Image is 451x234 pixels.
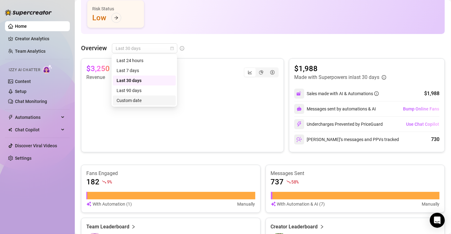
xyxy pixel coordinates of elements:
[86,223,129,231] article: Team Leaderboard
[277,201,325,207] article: With Automation & AI (7)
[113,66,176,76] div: Last 7 days
[15,79,31,84] a: Content
[15,34,65,44] a: Creator Analytics
[286,180,291,184] span: fall
[248,70,252,75] span: line-chart
[294,104,376,114] div: Messages sent by automations & AI
[259,70,263,75] span: pie-chart
[15,143,57,148] a: Discover Viral Videos
[43,65,52,74] img: AI Chatter
[113,95,176,105] div: Custom date
[117,57,172,64] div: Last 24 hours
[9,67,40,73] span: Izzy AI Chatter
[5,9,52,16] img: logo-BBDzfeDw.svg
[102,180,106,184] span: fall
[406,119,439,129] button: Use Chat Copilot
[294,74,379,81] article: Made with Superpowers in last 30 days
[86,170,255,177] article: Fans Engaged
[374,91,379,96] span: info-circle
[86,201,91,207] img: svg%3e
[92,5,139,12] div: Risk Status
[296,91,302,96] img: svg%3e
[15,99,47,104] a: Chat Monitoring
[93,201,132,207] article: With Automation (1)
[431,136,439,143] div: 730
[382,75,386,80] span: info-circle
[8,115,13,120] span: thunderbolt
[86,74,124,81] article: Revenue
[114,16,118,20] span: arrow-right
[107,179,112,185] span: 9 %
[131,223,136,231] span: right
[15,125,59,135] span: Chat Copilot
[294,134,399,144] div: [PERSON_NAME]’s messages and PPVs tracked
[15,89,26,94] a: Setup
[86,64,110,74] article: $3,250
[86,177,99,187] article: 182
[113,85,176,95] div: Last 90 days
[270,70,275,75] span: dollar-circle
[430,213,445,228] div: Open Intercom Messenger
[296,137,302,142] img: svg%3e
[403,104,439,114] button: Bump Online Fans
[294,119,383,129] div: Undercharges Prevented by PriceGuard
[180,46,184,51] span: info-circle
[113,76,176,85] div: Last 30 days
[81,43,107,53] article: Overview
[117,77,172,84] div: Last 30 days
[403,106,439,111] span: Bump Online Fans
[307,90,379,97] div: Sales made with AI & Automations
[422,201,439,207] article: Manually
[117,67,172,74] div: Last 7 days
[15,49,46,54] a: Team Analytics
[117,87,172,94] div: Last 90 days
[296,121,302,127] img: svg%3e
[291,179,299,185] span: 58 %
[113,56,176,66] div: Last 24 hours
[170,46,174,50] span: calendar
[15,24,27,29] a: Home
[294,64,386,74] article: $1,988
[15,112,59,122] span: Automations
[424,90,439,97] div: $1,988
[237,201,255,207] article: Manually
[271,177,284,187] article: 737
[116,44,174,53] span: Last 30 days
[320,223,324,231] span: right
[244,67,279,77] div: segmented control
[271,223,318,231] article: Creator Leaderboard
[271,201,276,207] img: svg%3e
[271,170,440,177] article: Messages Sent
[8,128,12,132] img: Chat Copilot
[117,97,172,104] div: Custom date
[15,156,31,161] a: Settings
[297,106,302,111] img: svg%3e
[406,122,439,127] span: Use Chat Copilot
